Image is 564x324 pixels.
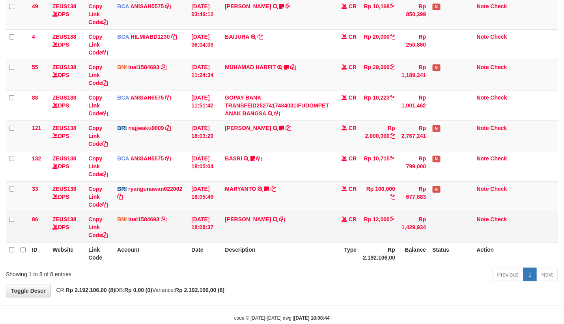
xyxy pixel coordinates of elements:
[88,3,108,25] a: Copy Link Code
[477,64,489,70] a: Note
[349,64,357,70] span: CR
[477,34,489,40] a: Note
[49,90,85,121] td: DPS
[114,242,188,265] th: Account
[398,212,429,242] td: Rp 1,429,934
[280,216,285,222] a: Copy WAHYU HIDAYANTO to clipboard
[49,60,85,90] td: DPS
[474,242,558,265] th: Action
[32,94,38,101] span: 88
[52,94,77,101] a: ZEUS138
[6,267,229,278] div: Showing 1 to 8 of 8 entries
[52,216,77,222] a: ZEUS138
[360,151,399,181] td: Rp 10,715
[188,242,222,265] th: Date
[117,94,129,101] span: BCA
[88,64,108,86] a: Copy Link Code
[390,64,395,70] a: Copy Rp 29,000 to clipboard
[117,155,129,162] span: BCA
[32,3,38,9] span: 49
[349,155,357,162] span: CR
[433,4,441,10] span: Has Note
[49,212,85,242] td: DPS
[188,151,222,181] td: [DATE] 18:05:04
[117,194,123,200] a: Copy ryangunawan022002 to clipboard
[398,90,429,121] td: Rp 1,001,462
[117,64,127,70] span: BNI
[390,3,395,9] a: Copy Rp 10,168 to clipboard
[172,34,177,40] a: Copy HILMIABD1230 to clipboard
[491,155,507,162] a: Check
[398,29,429,60] td: Rp 250,860
[85,242,114,265] th: Link Code
[477,3,489,9] a: Note
[390,194,395,200] a: Copy Rp 100,000 to clipboard
[286,125,291,131] a: Copy MIFTAHUL RAHMA to clipboard
[52,186,77,192] a: ZEUS138
[286,3,291,9] a: Copy INA PAUJANAH to clipboard
[49,242,85,265] th: Website
[491,125,507,131] a: Check
[52,34,77,40] a: ZEUS138
[491,186,507,192] a: Check
[32,186,38,192] span: 33
[188,90,222,121] td: [DATE] 11:51:42
[398,60,429,90] td: Rp 1,189,241
[128,125,164,131] a: najjwaku9009
[128,64,159,70] a: lual1584693
[88,216,108,238] a: Copy Link Code
[88,34,108,56] a: Copy Link Code
[433,186,441,193] span: Has Note
[349,34,357,40] span: CR
[390,34,395,40] a: Copy Rp 20,000 to clipboard
[188,29,222,60] td: [DATE] 06:04:08
[430,242,474,265] th: Status
[491,34,507,40] a: Check
[271,186,276,192] a: Copy MARYANTO to clipboard
[52,3,77,9] a: ZEUS138
[49,181,85,212] td: DPS
[49,151,85,181] td: DPS
[165,3,171,9] a: Copy ANISAH5575 to clipboard
[275,110,280,117] a: Copy GOPAY BANK TRANSFEID2527417434031IFUDOMPET ANAK BANGSA to clipboard
[88,155,108,177] a: Copy Link Code
[175,287,224,293] strong: Rp 2.192.106,00 (8)
[166,125,171,131] a: Copy najjwaku9009 to clipboard
[49,121,85,151] td: DPS
[390,94,395,101] a: Copy Rp 10,223 to clipboard
[225,155,243,162] a: BASRI
[88,186,108,208] a: Copy Link Code
[6,284,51,298] a: Toggle Descr
[32,64,38,70] span: 55
[52,125,77,131] a: ZEUS138
[66,287,115,293] strong: Rp 2.192.106,00 (8)
[188,212,222,242] td: [DATE] 18:08:37
[349,94,357,101] span: CR
[360,181,399,212] td: Rp 100,000
[477,186,489,192] a: Note
[390,155,395,162] a: Copy Rp 10,715 to clipboard
[360,242,399,265] th: Rp 2.192.106,00
[32,125,41,131] span: 121
[523,268,537,281] a: 1
[360,60,399,90] td: Rp 29,000
[349,3,357,9] span: CR
[117,216,127,222] span: BNI
[349,125,357,131] span: CR
[225,216,271,222] a: [PERSON_NAME]
[131,34,170,40] a: HILMIABD1230
[49,29,85,60] td: DPS
[88,94,108,117] a: Copy Link Code
[491,3,507,9] a: Check
[128,216,159,222] a: lual1584693
[477,125,489,131] a: Note
[491,94,507,101] a: Check
[390,216,395,222] a: Copy Rp 12,000 to clipboard
[117,125,127,131] span: BRI
[32,216,38,222] span: 86
[536,268,558,281] a: Next
[398,151,429,181] td: Rp 799,000
[433,156,441,162] span: Has Note
[360,29,399,60] td: Rp 20,000
[161,216,166,222] a: Copy lual1584693 to clipboard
